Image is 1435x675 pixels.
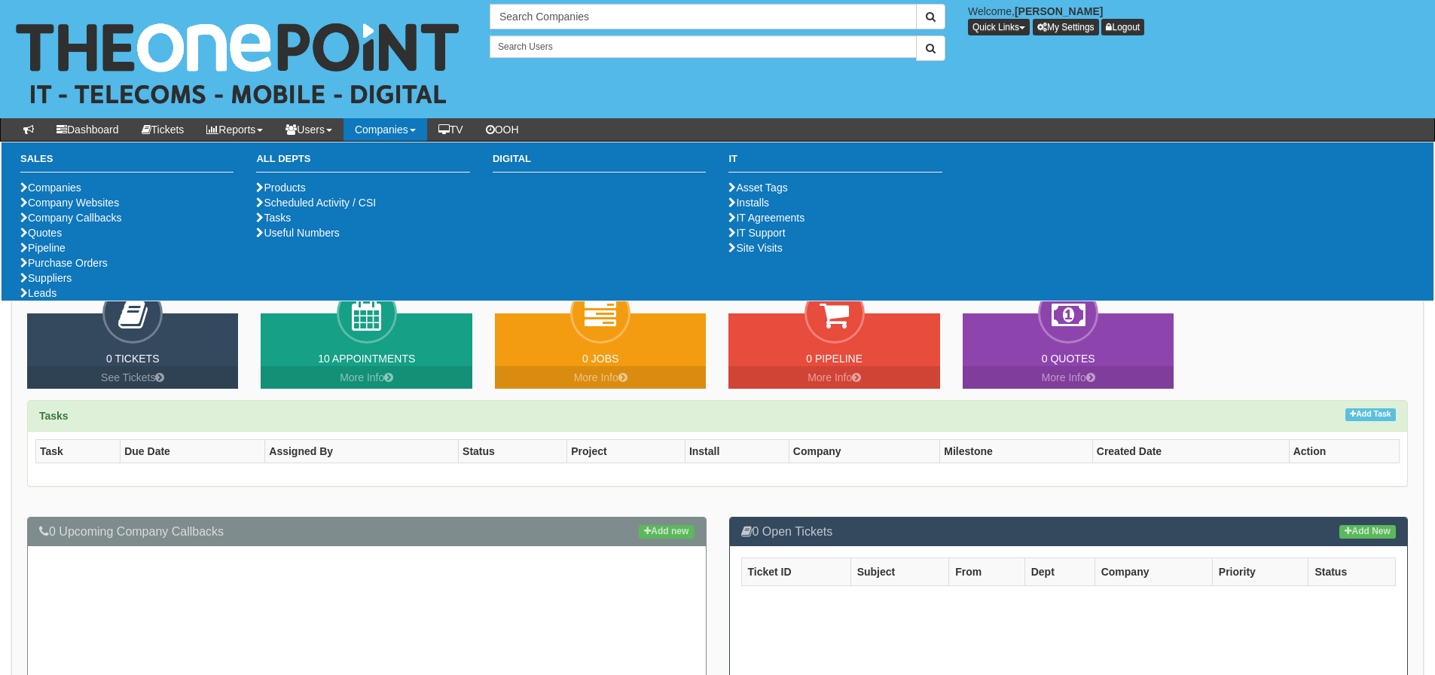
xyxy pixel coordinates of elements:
a: Installs [728,197,769,209]
a: Useful Numbers [256,227,339,239]
input: Search Users [490,35,917,58]
a: Purchase Orders [20,257,108,269]
a: 0 Pipeline [806,353,863,365]
a: Pipeline [20,242,66,254]
a: Companies [20,182,81,194]
a: More Info [495,366,706,389]
a: Logout [1101,19,1144,35]
th: Project [567,439,685,463]
a: 10 Appointments [318,353,415,365]
a: My Settings [1033,19,1099,35]
a: Tasks [256,212,291,224]
th: From [949,558,1024,586]
a: Suppliers [20,272,72,284]
input: Search Companies [490,4,917,29]
th: Priority [1212,558,1308,586]
a: Add New [1339,525,1396,539]
th: Status [459,439,567,463]
th: Subject [850,558,949,586]
th: Status [1308,558,1396,586]
button: Quick Links [968,19,1030,35]
th: Action [1289,439,1399,463]
a: TV [427,118,475,141]
strong: Tasks [39,410,69,422]
a: Asset Tags [728,182,787,194]
th: Due Date [121,439,265,463]
th: Assigned By [265,439,459,463]
h3: Digital [493,154,706,173]
a: Leads [20,287,56,299]
h3: 0 Upcoming Company Callbacks [39,525,695,539]
a: Tickets [130,118,196,141]
th: Company [1095,558,1212,586]
a: More Info [963,366,1174,389]
h3: 0 Open Tickets [741,525,1397,539]
a: Users [274,118,343,141]
a: See Tickets [27,366,238,389]
th: Dept [1024,558,1095,586]
h3: Sales [20,154,234,173]
a: Add Task [1345,408,1396,421]
a: Dashboard [45,118,130,141]
a: OOH [475,118,530,141]
a: 0 Quotes [1042,353,1095,365]
div: Welcome, [957,4,1435,35]
th: Milestone [940,439,1093,463]
th: Ticket ID [741,558,850,586]
a: 0 Jobs [582,353,618,365]
th: Install [685,439,789,463]
a: Company Websites [20,197,119,209]
a: Products [256,182,305,194]
a: Add new [639,525,694,539]
b: [PERSON_NAME] [1015,5,1103,17]
th: Created Date [1092,439,1289,463]
a: 0 Tickets [106,353,160,365]
a: Companies [343,118,427,141]
h3: IT [728,154,942,173]
a: IT Support [728,227,785,239]
a: Company Callbacks [20,212,122,224]
a: Scheduled Activity / CSI [256,197,376,209]
th: Task [36,439,121,463]
a: Quotes [20,227,62,239]
a: Reports [195,118,274,141]
th: Company [789,439,939,463]
a: More Info [728,366,939,389]
a: Site Visits [728,242,782,254]
a: More Info [261,366,472,389]
h3: All Depts [256,154,469,173]
a: IT Agreements [728,212,805,224]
